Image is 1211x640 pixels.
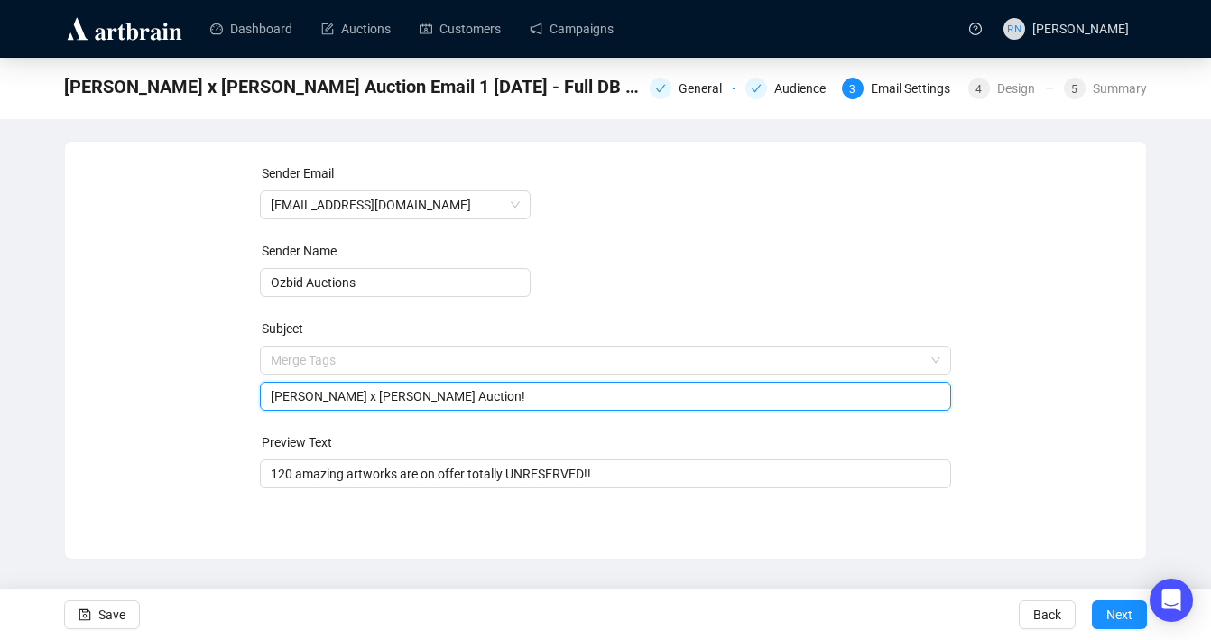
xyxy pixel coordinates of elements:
[1019,600,1076,629] button: Back
[262,244,337,258] label: Sender Name
[1071,83,1077,96] span: 5
[262,319,954,339] div: Subject
[1150,579,1193,622] div: Open Intercom Messenger
[98,589,125,640] span: Save
[64,600,140,629] button: Save
[751,83,762,94] span: check
[679,78,733,99] div: General
[745,78,830,99] div: Audience
[650,78,735,99] div: General
[321,5,391,52] a: Auctions
[655,83,666,94] span: check
[1106,589,1132,640] span: Next
[1064,78,1147,99] div: 5Summary
[975,83,982,96] span: 4
[210,5,292,52] a: Dashboard
[842,78,957,99] div: 3Email Settings
[271,191,520,218] span: auctions@ozbid.com.au
[530,5,614,52] a: Campaigns
[420,5,501,52] a: Customers
[1033,589,1061,640] span: Back
[849,83,855,96] span: 3
[1007,20,1021,37] span: RN
[968,78,1053,99] div: 4Design
[64,72,639,101] span: Werner Bronkhorst x Malbon Charity Auction Email 1 26.9.25 - Full DB List
[64,14,185,43] img: logo
[79,608,91,621] span: save
[1032,22,1129,36] span: [PERSON_NAME]
[969,23,982,35] span: question-circle
[1092,600,1147,629] button: Next
[871,78,961,99] div: Email Settings
[1093,78,1147,99] div: Summary
[262,166,334,181] label: Sender Email
[774,78,837,99] div: Audience
[997,78,1046,99] div: Design
[262,432,954,452] div: Preview Text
